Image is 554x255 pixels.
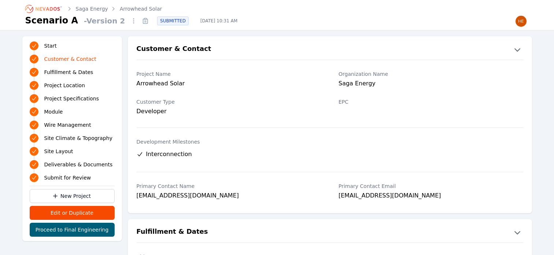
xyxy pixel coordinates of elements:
[76,5,108,12] a: Saga Energy
[137,226,208,238] h2: Fulfillment & Dates
[44,95,99,102] span: Project Specifications
[137,79,321,89] div: Arrowhead Solar
[128,226,532,238] button: Fulfillment & Dates
[339,191,523,202] div: [EMAIL_ADDRESS][DOMAIN_NAME]
[128,44,532,55] button: Customer & Contact
[339,98,523,106] label: EPC
[25,3,162,15] nav: Breadcrumb
[44,174,91,181] span: Submit for Review
[25,15,78,26] h1: Scenario A
[137,70,321,78] label: Project Name
[44,121,91,129] span: Wire Management
[30,223,115,237] button: Proceed to Final Engineering
[44,134,112,142] span: Site Climate & Topography
[339,70,523,78] label: Organization Name
[30,41,115,183] nav: Progress
[339,182,523,190] label: Primary Contact Email
[44,55,96,63] span: Customer & Contact
[44,69,93,76] span: Fulfillment & Dates
[137,138,523,145] label: Development Milestones
[515,15,527,27] img: Henar Luque
[120,5,162,12] a: Arrowhead Solar
[44,161,113,168] span: Deliverables & Documents
[44,148,73,155] span: Site Layout
[44,42,57,49] span: Start
[44,108,63,115] span: Module
[137,44,211,55] h2: Customer & Contact
[146,150,192,159] span: Interconnection
[30,206,115,220] button: Edit or Duplicate
[137,191,321,202] div: [EMAIL_ADDRESS][DOMAIN_NAME]
[194,18,243,24] span: [DATE] 10:31 AM
[81,16,128,26] span: - Version 2
[44,82,85,89] span: Project Location
[137,182,321,190] label: Primary Contact Name
[30,189,115,203] a: New Project
[157,16,189,25] div: SUBMITTED
[137,98,321,106] label: Customer Type
[137,107,321,116] div: Developer
[339,79,523,89] div: Saga Energy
